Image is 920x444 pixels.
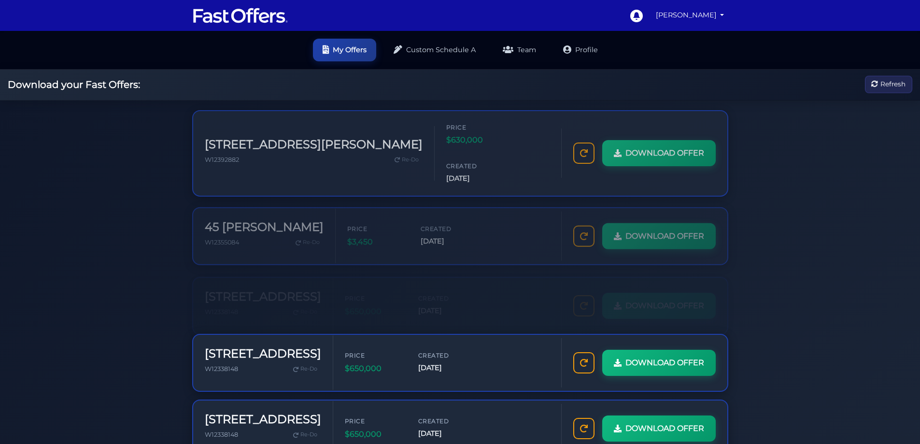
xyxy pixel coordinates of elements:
[418,285,476,294] span: Created
[446,121,504,130] span: Price
[205,154,239,161] span: W12392882
[602,415,716,442] a: DOWNLOAD OFFER
[402,154,419,162] span: Re-Do
[625,291,704,303] span: DOWNLOAD OFFER
[300,430,317,439] span: Re-Do
[347,231,405,243] span: $3,450
[625,225,704,238] span: DOWNLOAD OFFER
[300,365,317,373] span: Re-Do
[303,233,320,242] span: Re-Do
[880,79,906,90] span: Refresh
[602,350,716,376] a: DOWNLOAD OFFER
[205,347,321,361] h3: [STREET_ADDRESS]
[347,219,405,229] span: Price
[418,362,476,373] span: [DATE]
[345,362,403,375] span: $650,000
[205,136,423,150] h3: [STREET_ADDRESS][PERSON_NAME]
[289,429,321,441] a: Re-Do
[553,39,608,61] a: Profile
[418,351,476,360] span: Created
[418,428,476,439] span: [DATE]
[602,138,716,164] a: DOWNLOAD OFFER
[446,171,504,182] span: [DATE]
[289,363,321,375] a: Re-Do
[345,428,403,441] span: $650,000
[313,39,376,61] a: My Offers
[205,366,238,373] span: W12338148
[421,219,479,229] span: Created
[652,6,728,25] a: [PERSON_NAME]
[625,357,704,369] span: DOWNLOAD OFFER
[865,76,912,94] button: Refresh
[292,231,324,244] a: Re-Do
[418,416,476,426] span: Created
[205,413,321,427] h3: [STREET_ADDRESS]
[384,39,485,61] a: Custom Schedule A
[300,299,317,308] span: Re-Do
[421,231,479,242] span: [DATE]
[345,351,403,360] span: Price
[205,215,324,229] h3: 45 [PERSON_NAME]
[205,234,239,242] span: W12355084
[625,145,704,158] span: DOWNLOAD OFFER
[345,416,403,426] span: Price
[205,281,321,295] h3: [STREET_ADDRESS]
[289,297,321,310] a: Re-Do
[8,79,140,90] h2: Download your Fast Offers:
[391,152,423,164] a: Re-Do
[602,284,716,310] a: DOWNLOAD OFFER
[602,218,716,244] a: DOWNLOAD OFFER
[493,39,546,61] a: Team
[345,285,403,294] span: Price
[446,132,504,144] span: $630,000
[205,431,238,439] span: W12338148
[418,297,476,308] span: [DATE]
[205,300,238,307] span: W12338148
[446,160,504,169] span: Created
[345,297,403,309] span: $650,000
[625,422,704,435] span: DOWNLOAD OFFER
